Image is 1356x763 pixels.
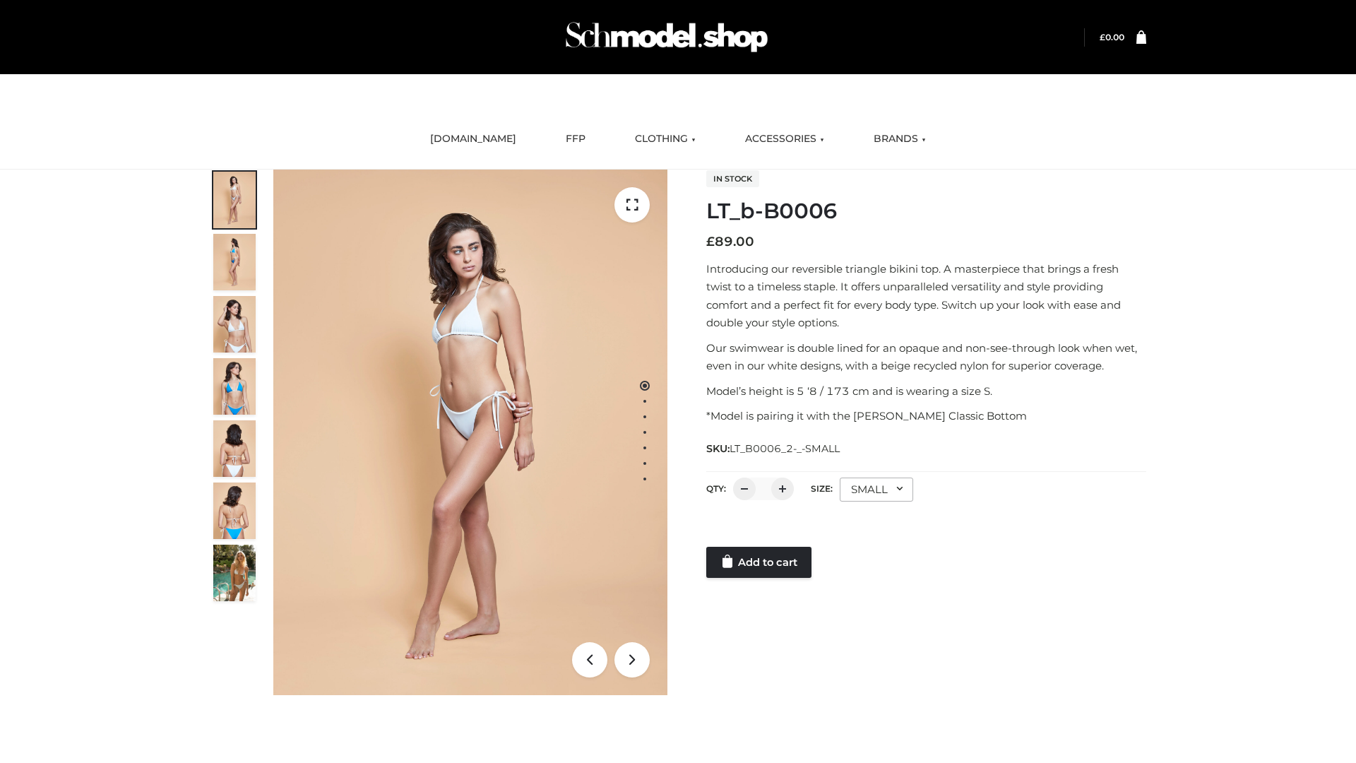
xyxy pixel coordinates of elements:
[213,234,256,290] img: ArielClassicBikiniTop_CloudNine_AzureSky_OW114ECO_2-scaled.jpg
[213,420,256,477] img: ArielClassicBikiniTop_CloudNine_AzureSky_OW114ECO_7-scaled.jpg
[730,442,840,455] span: LT_B0006_2-_-SMALL
[706,440,841,457] span: SKU:
[420,124,527,155] a: [DOMAIN_NAME]
[734,124,835,155] a: ACCESSORIES
[213,483,256,539] img: ArielClassicBikiniTop_CloudNine_AzureSky_OW114ECO_8-scaled.jpg
[840,478,913,502] div: SMALL
[1100,32,1124,42] a: £0.00
[706,382,1146,401] p: Model’s height is 5 ‘8 / 173 cm and is wearing a size S.
[706,407,1146,425] p: *Model is pairing it with the [PERSON_NAME] Classic Bottom
[213,545,256,601] img: Arieltop_CloudNine_AzureSky2.jpg
[706,339,1146,375] p: Our swimwear is double lined for an opaque and non-see-through look when wet, even in our white d...
[706,483,726,494] label: QTY:
[863,124,936,155] a: BRANDS
[213,172,256,228] img: ArielClassicBikiniTop_CloudNine_AzureSky_OW114ECO_1-scaled.jpg
[561,9,773,65] img: Schmodel Admin 964
[213,296,256,353] img: ArielClassicBikiniTop_CloudNine_AzureSky_OW114ECO_3-scaled.jpg
[706,234,715,249] span: £
[273,170,667,695] img: ArielClassicBikiniTop_CloudNine_AzureSky_OW114ECO_1
[706,260,1146,332] p: Introducing our reversible triangle bikini top. A masterpiece that brings a fresh twist to a time...
[1100,32,1105,42] span: £
[706,199,1146,224] h1: LT_b-B0006
[624,124,706,155] a: CLOTHING
[706,234,754,249] bdi: 89.00
[1100,32,1124,42] bdi: 0.00
[706,170,759,187] span: In stock
[213,358,256,415] img: ArielClassicBikiniTop_CloudNine_AzureSky_OW114ECO_4-scaled.jpg
[811,483,833,494] label: Size:
[555,124,596,155] a: FFP
[706,547,811,578] a: Add to cart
